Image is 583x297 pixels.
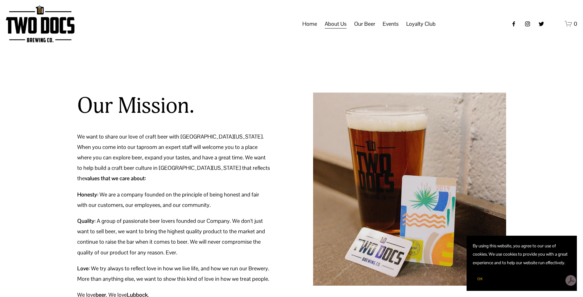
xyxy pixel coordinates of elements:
a: instagram-unauth [524,21,531,27]
span: Events [383,19,399,29]
strong: Love [77,265,89,272]
button: OK [473,273,487,285]
a: folder dropdown [406,18,436,30]
p: : We are a company founded on the principle of being honest and fair with our customers, our empl... [77,189,270,210]
strong: Honesty [77,191,97,198]
span: Loyalty Club [406,19,436,29]
img: Two Docs Brewing Co. [6,5,74,42]
h2: Our Mission. [77,92,194,120]
span: OK [477,276,483,281]
a: folder dropdown [325,18,346,30]
span: About Us [325,19,346,29]
p: : A group of passionate beer lovers founded our Company. We don’t just want to sell beer, we want... [77,216,270,258]
strong: values that we care about: [85,175,146,182]
a: twitter-unauth [538,21,544,27]
a: Facebook [511,21,517,27]
p: By using this website, you agree to our use of cookies. We use cookies to provide you with a grea... [473,242,571,267]
strong: Quality [77,217,94,224]
a: Home [302,18,317,30]
a: 0 items in cart [565,20,577,28]
a: folder dropdown [383,18,399,30]
span: 0 [574,20,577,27]
a: folder dropdown [354,18,375,30]
span: Our Beer [354,19,375,29]
p: We want to share our love of craft beer with [GEOGRAPHIC_DATA][US_STATE]. When you come into our ... [77,131,270,184]
section: Cookie banner [467,236,577,291]
p: : We try always to reflect love in how we live life, and how we run our Brewery. More than anythi... [77,263,270,284]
